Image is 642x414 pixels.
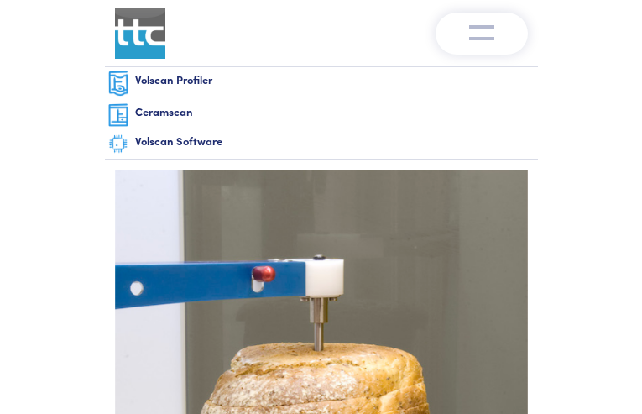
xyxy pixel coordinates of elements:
img: software-graphic.png [108,134,128,155]
a: Volscan Profiler [105,67,538,100]
img: menu-v1.0.png [469,21,494,41]
button: Toggle navigation [436,13,528,55]
h6: Ceramscan [135,104,535,119]
h6: Volscan Software [135,134,535,149]
img: ceramscan-nav.png [108,103,128,127]
img: ttc_logo_1x1_v1.0.png [115,8,165,59]
h6: Volscan Profiler [135,72,535,87]
img: volscan-nav.png [108,71,128,97]
a: Ceramscan [105,100,538,130]
a: Volscan Software [105,130,538,159]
